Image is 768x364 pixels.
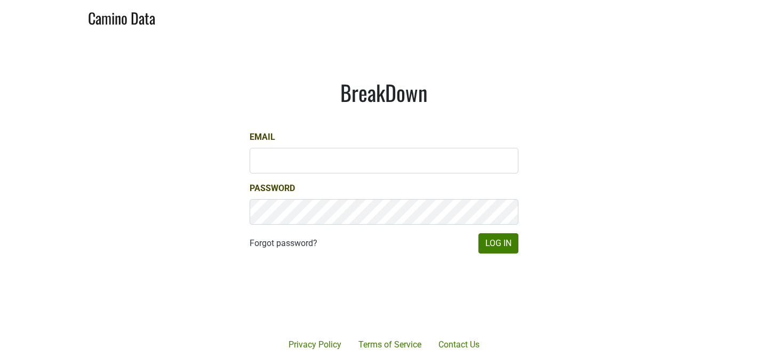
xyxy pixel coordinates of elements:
[280,334,350,355] a: Privacy Policy
[88,4,155,29] a: Camino Data
[478,233,518,254] button: Log In
[250,131,275,144] label: Email
[250,182,295,195] label: Password
[350,334,430,355] a: Terms of Service
[430,334,488,355] a: Contact Us
[250,80,518,105] h1: BreakDown
[250,237,317,250] a: Forgot password?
